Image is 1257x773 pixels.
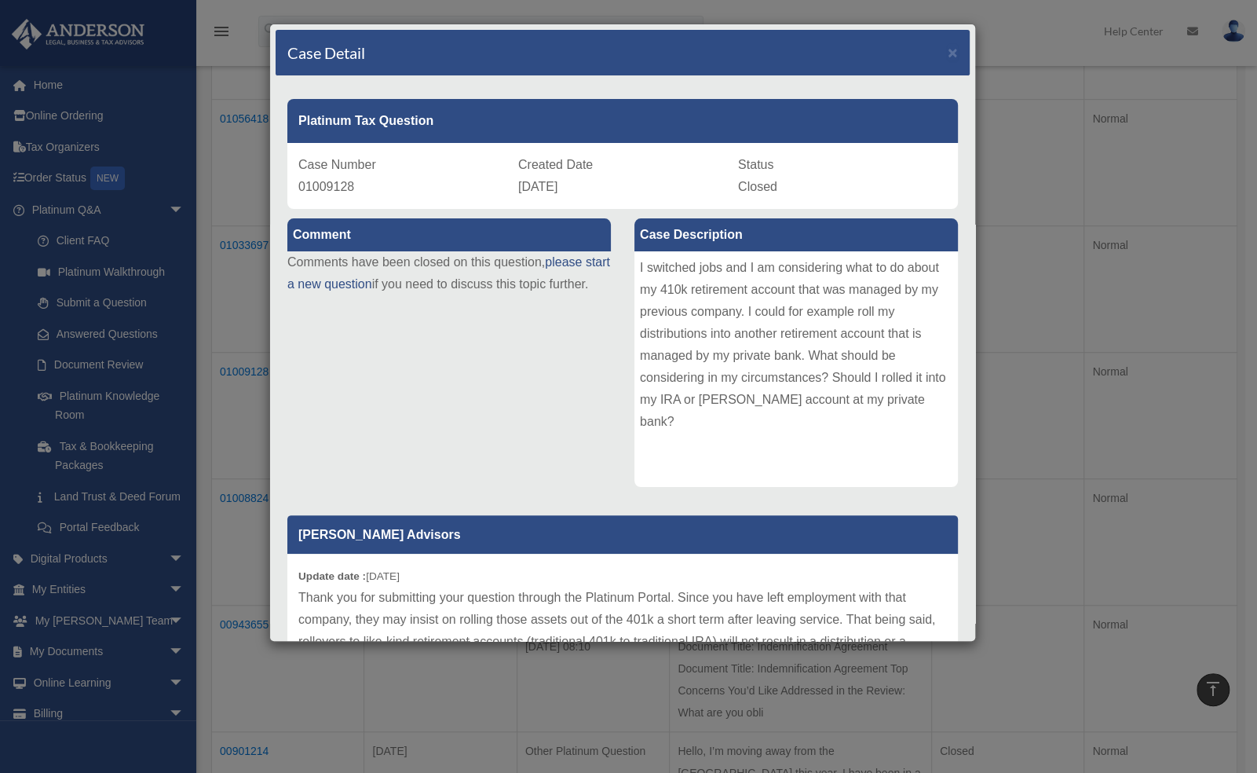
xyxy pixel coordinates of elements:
[298,570,366,582] b: Update date :
[287,255,610,291] a: please start a new question
[518,158,593,171] span: Created Date
[287,218,611,251] label: Comment
[738,158,773,171] span: Status
[634,251,958,487] div: I switched jobs and I am considering what to do about my 410k retirement account that was managed...
[298,587,947,697] p: Thank you for submitting your question through the Platinum Portal. Since you have left employmen...
[634,218,958,251] label: Case Description
[287,99,958,143] div: Platinum Tax Question
[287,515,958,554] p: [PERSON_NAME] Advisors
[948,44,958,60] button: Close
[948,43,958,61] span: ×
[518,180,557,193] span: [DATE]
[738,180,777,193] span: Closed
[298,180,354,193] span: 01009128
[287,251,611,295] p: Comments have been closed on this question, if you need to discuss this topic further.
[287,42,365,64] h4: Case Detail
[298,158,376,171] span: Case Number
[298,570,400,582] small: [DATE]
